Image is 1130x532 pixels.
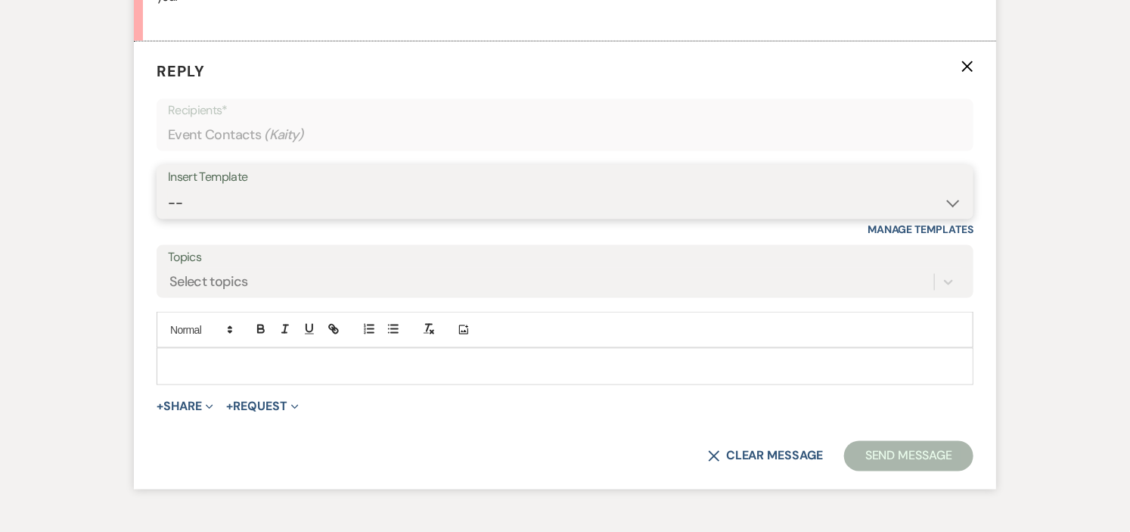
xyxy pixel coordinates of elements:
span: + [227,400,234,412]
span: Reply [157,61,205,81]
button: Share [157,400,213,412]
span: + [157,400,163,412]
div: Select topics [169,272,248,293]
a: Manage Templates [868,222,973,236]
span: ( Kaity ) [264,125,305,145]
label: Topics [168,247,962,269]
button: Request [227,400,299,412]
button: Send Message [844,441,973,471]
div: Insert Template [168,166,962,188]
button: Clear message [708,450,823,462]
div: Event Contacts [168,120,962,150]
p: Recipients* [168,101,962,120]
